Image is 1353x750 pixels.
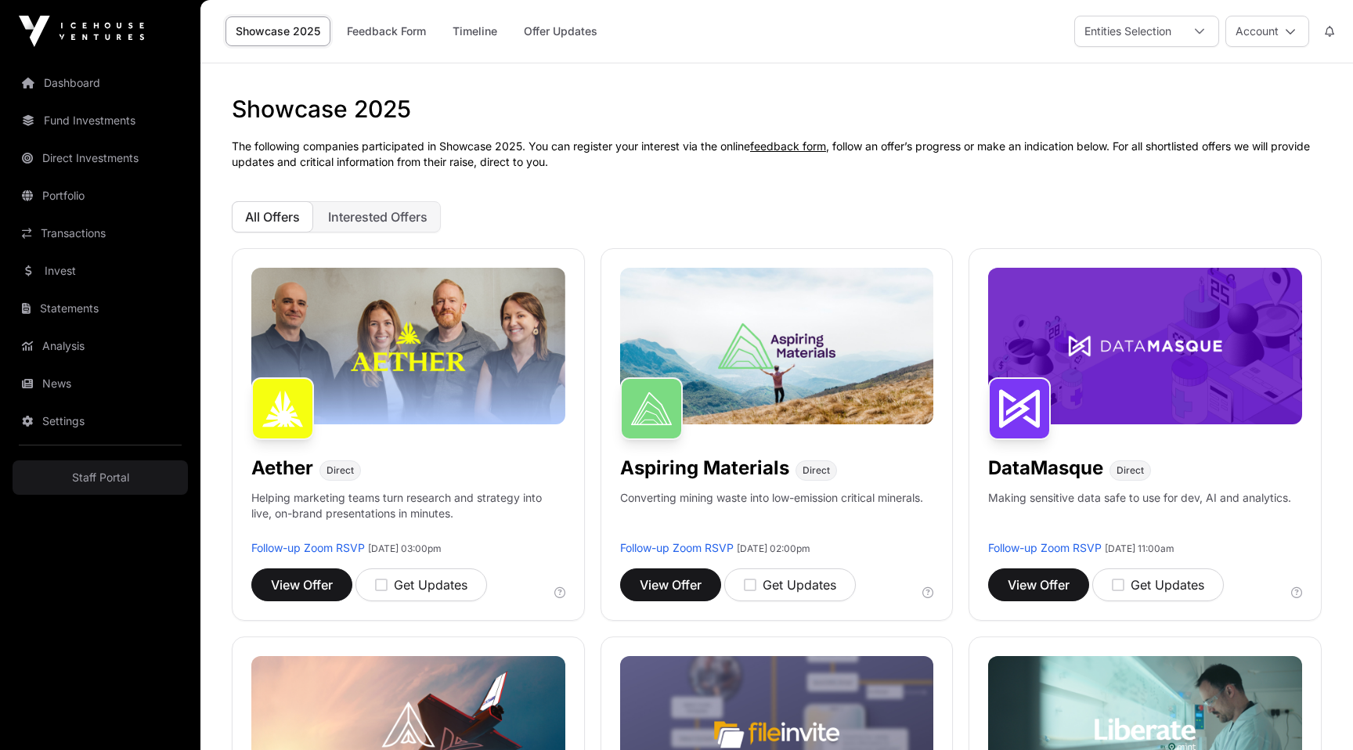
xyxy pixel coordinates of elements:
span: View Offer [1008,575,1070,594]
img: Aspiring Materials [620,377,683,440]
a: Follow-up Zoom RSVP [988,541,1102,554]
button: All Offers [232,201,313,233]
span: Direct [327,464,354,477]
span: [DATE] 03:00pm [368,543,442,554]
button: Get Updates [355,568,487,601]
a: Transactions [13,216,188,251]
span: Direct [1117,464,1144,477]
span: All Offers [245,209,300,225]
a: Statements [13,291,188,326]
a: Portfolio [13,178,188,213]
img: Aether-Banner.jpg [251,268,565,424]
a: Staff Portal [13,460,188,495]
p: The following companies participated in Showcase 2025. You can register your interest via the onl... [232,139,1322,170]
img: DataMasque-Banner.jpg [988,268,1302,424]
button: View Offer [620,568,721,601]
div: Get Updates [744,575,836,594]
div: Get Updates [1112,575,1204,594]
h1: Showcase 2025 [232,95,1322,123]
img: Aspiring-Banner.jpg [620,268,934,424]
button: Get Updates [1092,568,1224,601]
a: Fund Investments [13,103,188,138]
p: Converting mining waste into low-emission critical minerals. [620,490,923,540]
a: Showcase 2025 [225,16,330,46]
a: Dashboard [13,66,188,100]
a: Invest [13,254,188,288]
span: [DATE] 02:00pm [737,543,810,554]
span: [DATE] 11:00am [1105,543,1174,554]
iframe: Chat Widget [1275,675,1353,750]
a: Follow-up Zoom RSVP [251,541,365,554]
h1: Aether [251,456,313,481]
div: Entities Selection [1075,16,1181,46]
a: Timeline [442,16,507,46]
a: Feedback Form [337,16,436,46]
a: Offer Updates [514,16,608,46]
a: Follow-up Zoom RSVP [620,541,734,554]
span: Direct [803,464,830,477]
h1: DataMasque [988,456,1103,481]
a: Direct Investments [13,141,188,175]
a: feedback form [750,139,826,153]
span: Interested Offers [328,209,428,225]
button: View Offer [251,568,352,601]
a: News [13,366,188,401]
p: Making sensitive data safe to use for dev, AI and analytics. [988,490,1291,540]
button: Interested Offers [315,201,441,233]
button: Account [1225,16,1309,47]
img: Aether [251,377,314,440]
span: View Offer [640,575,702,594]
div: Get Updates [375,575,467,594]
p: Helping marketing teams turn research and strategy into live, on-brand presentations in minutes. [251,490,565,540]
a: Analysis [13,329,188,363]
button: View Offer [988,568,1089,601]
h1: Aspiring Materials [620,456,789,481]
span: View Offer [271,575,333,594]
img: DataMasque [988,377,1051,440]
button: Get Updates [724,568,856,601]
a: Settings [13,404,188,438]
img: Icehouse Ventures Logo [19,16,144,47]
